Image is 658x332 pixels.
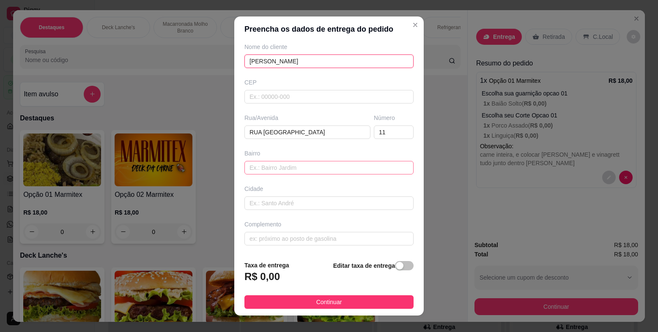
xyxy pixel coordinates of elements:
div: Complemento [244,220,414,229]
strong: Editar taxa de entrega [333,262,395,269]
div: CEP [244,78,414,87]
input: Ex.: Rua Oscar Freire [244,125,370,139]
input: Ex.: João da Silva [244,54,414,68]
div: Nome do cliente [244,43,414,51]
input: Ex.: 44 [374,125,414,139]
button: Close [409,18,422,32]
strong: Taxa de entrega [244,262,289,269]
div: Cidade [244,185,414,193]
div: Rua/Avenida [244,114,370,122]
input: Ex.: Bairro Jardim [244,161,414,174]
header: Preencha os dados de entrega do pedido [234,16,424,42]
input: ex: próximo ao posto de gasolina [244,232,414,245]
span: Continuar [316,297,342,307]
div: Bairro [244,149,414,158]
input: Ex.: Santo André [244,196,414,210]
h3: R$ 0,00 [244,270,280,283]
div: Número [374,114,414,122]
button: Continuar [244,295,414,309]
input: Ex.: 00000-000 [244,90,414,103]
